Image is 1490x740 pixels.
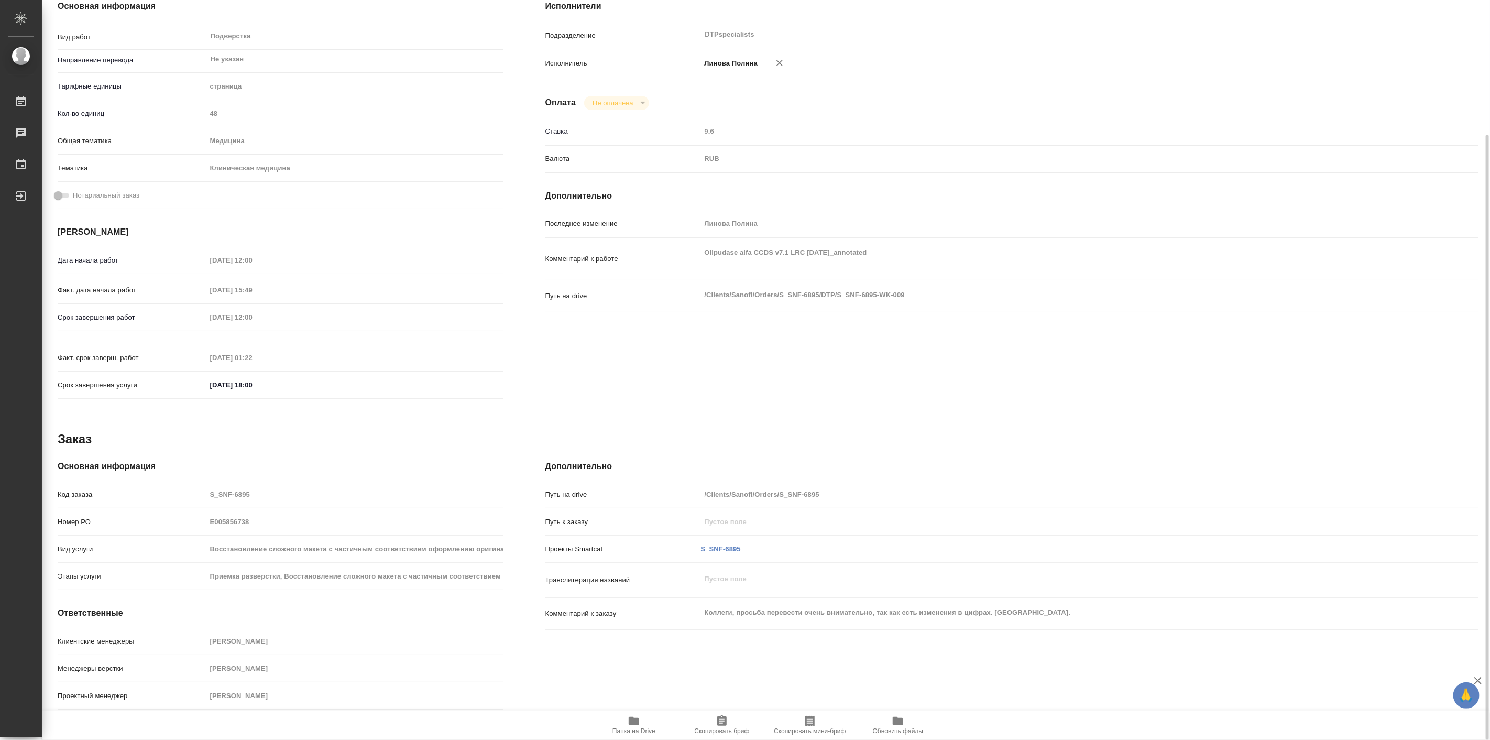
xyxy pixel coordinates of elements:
input: Пустое поле [206,661,503,676]
input: Пустое поле [206,514,503,529]
h4: Дополнительно [545,460,1478,473]
a: S_SNF-6895 [701,545,741,553]
input: Пустое поле [701,216,1401,231]
span: Папка на Drive [612,727,655,735]
input: Пустое поле [701,514,1401,529]
p: Проекты Smartcat [545,544,701,554]
div: Медицина [206,132,503,150]
div: RUB [701,150,1401,168]
p: Вид работ [58,32,206,42]
h2: Заказ [58,431,92,448]
h4: Основная информация [58,460,503,473]
p: Путь на drive [545,489,701,500]
input: Пустое поле [206,310,298,325]
p: Вид услуги [58,544,206,554]
button: Скопировать бриф [678,711,766,740]
textarea: /Clients/Sanofi/Orders/S_SNF-6895/DTP/S_SNF-6895-WK-009 [701,286,1401,304]
div: страница [206,78,503,95]
span: Скопировать бриф [694,727,749,735]
input: Пустое поле [206,569,503,584]
p: Факт. дата начала работ [58,285,206,296]
p: Ставка [545,126,701,137]
input: Пустое поле [206,487,503,502]
p: Срок завершения услуги [58,380,206,390]
p: Направление перевода [58,55,206,66]
button: Обновить файлы [854,711,942,740]
h4: Оплата [545,96,576,109]
input: Пустое поле [701,487,1401,502]
p: Транслитерация названий [545,575,701,585]
button: Папка на Drive [590,711,678,740]
p: Исполнитель [545,58,701,69]
input: Пустое поле [206,688,503,703]
p: Факт. срок заверш. работ [58,353,206,363]
input: Пустое поле [701,124,1401,139]
p: Последнее изменение [545,219,701,229]
div: Клиническая медицина [206,159,503,177]
p: Подразделение [545,30,701,41]
p: Валюта [545,154,701,164]
button: Не оплачена [589,99,636,107]
p: Менеджеры верстки [58,663,206,674]
p: Тематика [58,163,206,173]
input: Пустое поле [206,541,503,557]
textarea: Olipudase alfa CCDS v7.1 LRC [DATE]_annotated [701,244,1401,272]
p: Тарифные единицы [58,81,206,92]
p: Этапы услуги [58,571,206,582]
h4: Дополнительно [545,190,1478,202]
p: Путь на drive [545,291,701,301]
div: Не оплачена [584,96,649,110]
h4: Ответственные [58,607,503,619]
span: Нотариальный заказ [73,190,139,201]
p: Код заказа [58,489,206,500]
button: Скопировать мини-бриф [766,711,854,740]
input: Пустое поле [206,106,503,121]
input: Пустое поле [206,634,503,649]
p: Номер РО [58,517,206,527]
span: Скопировать мини-бриф [774,727,846,735]
p: Линова Полина [701,58,758,69]
textarea: Коллеги, просьба перевести очень внимательно, так как есть изменения в цифрах. [GEOGRAPHIC_DATA]. [701,604,1401,622]
input: Пустое поле [206,253,298,268]
span: 🙏 [1458,684,1475,706]
span: Обновить файлы [873,727,924,735]
p: Проектный менеджер [58,691,206,701]
input: Пустое поле [206,282,298,298]
p: Кол-во единиц [58,108,206,119]
button: Удалить исполнителя [768,51,791,74]
p: Путь к заказу [545,517,701,527]
input: ✎ Введи что-нибудь [206,377,298,393]
button: 🙏 [1453,682,1480,709]
p: Общая тематика [58,136,206,146]
p: Клиентские менеджеры [58,636,206,647]
p: Дата начала работ [58,255,206,266]
p: Комментарий к заказу [545,608,701,619]
input: Пустое поле [206,350,298,365]
p: Комментарий к работе [545,254,701,264]
h4: [PERSON_NAME] [58,226,503,238]
p: Срок завершения работ [58,312,206,323]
